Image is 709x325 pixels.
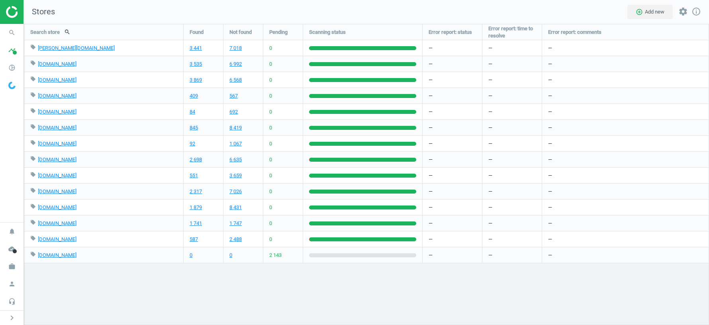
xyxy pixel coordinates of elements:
span: — [488,156,492,163]
a: 692 [229,108,238,116]
i: settings [678,7,688,16]
i: local_offer [30,44,36,50]
a: [DOMAIN_NAME] [38,188,76,194]
i: local_offer [30,235,36,241]
i: local_offer [30,140,36,145]
i: local_offer [30,204,36,209]
span: — [488,188,492,195]
span: Not found [229,29,252,36]
span: Pending [269,29,288,36]
span: — [488,76,492,84]
span: — [488,140,492,147]
span: Found [190,29,204,36]
i: add_circle_outline [636,8,643,16]
a: 1 067 [229,140,242,147]
span: — [488,220,492,227]
a: 92 [190,140,195,147]
div: — [542,152,709,167]
span: — [488,236,492,243]
a: [DOMAIN_NAME] [38,93,76,99]
div: — [542,168,709,183]
a: 7 018 [229,45,242,52]
a: 6 992 [229,61,242,68]
a: 3 659 [229,172,242,179]
a: [DOMAIN_NAME] [38,125,76,131]
span: 0 [269,124,272,131]
i: pie_chart_outlined [4,60,20,75]
div: — [423,88,482,104]
i: notifications [4,224,20,239]
a: [DOMAIN_NAME] [38,252,76,258]
div: — [423,168,482,183]
span: — [488,124,492,131]
a: 2 317 [190,188,202,195]
div: — [542,88,709,104]
a: 409 [190,92,198,100]
div: — [423,136,482,151]
i: local_offer [30,76,36,82]
a: 3 869 [190,76,202,84]
a: [PERSON_NAME][DOMAIN_NAME] [38,45,115,51]
div: — [423,152,482,167]
div: — [542,231,709,247]
div: — [542,215,709,231]
a: 1 879 [190,204,202,211]
a: [DOMAIN_NAME] [38,157,76,162]
i: local_offer [30,92,36,98]
span: — [488,92,492,100]
a: 2 488 [229,236,242,243]
button: settings [675,3,691,20]
span: 0 [269,76,272,84]
i: chevron_right [7,313,17,323]
div: — [423,72,482,88]
span: 0 [269,172,272,179]
a: [DOMAIN_NAME] [38,204,76,210]
a: 3 535 [190,61,202,68]
span: 0 [269,45,272,52]
a: 845 [190,124,198,131]
span: 0 [269,204,272,211]
span: Stores [24,6,55,18]
div: — [542,40,709,56]
a: 567 [229,92,238,100]
span: Error report: comments [548,29,601,36]
span: — [488,61,492,68]
a: 0 [190,252,192,259]
div: — [542,104,709,119]
i: cloud_done [4,241,20,256]
span: 0 [269,140,272,147]
div: — [542,200,709,215]
span: Error report: status [429,29,472,36]
div: — [542,247,709,263]
a: [DOMAIN_NAME] [38,109,76,115]
div: — [542,184,709,199]
div: — [542,56,709,72]
a: 8 431 [229,204,242,211]
a: 6 635 [229,156,242,163]
div: — [423,200,482,215]
a: 7 026 [229,188,242,195]
i: local_offer [30,172,36,177]
button: add_circle_outlineAdd new [627,5,673,19]
a: 3 441 [190,45,202,52]
i: search [4,25,20,40]
a: 1 741 [190,220,202,227]
span: — [488,45,492,52]
i: headset_mic [4,294,20,309]
a: [DOMAIN_NAME] [38,61,76,67]
i: local_offer [30,124,36,129]
span: — [488,252,492,259]
span: 0 [269,220,272,227]
a: info_outline [691,7,701,17]
span: 0 [269,236,272,243]
a: 84 [190,108,195,116]
span: — [488,108,492,116]
i: local_offer [30,156,36,161]
div: — [542,120,709,135]
span: — [488,204,492,211]
img: ajHJNr6hYgQAAAAASUVORK5CYII= [6,6,63,18]
span: 0 [269,61,272,68]
div: — [423,247,482,263]
a: 587 [190,236,198,243]
i: local_offer [30,188,36,193]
